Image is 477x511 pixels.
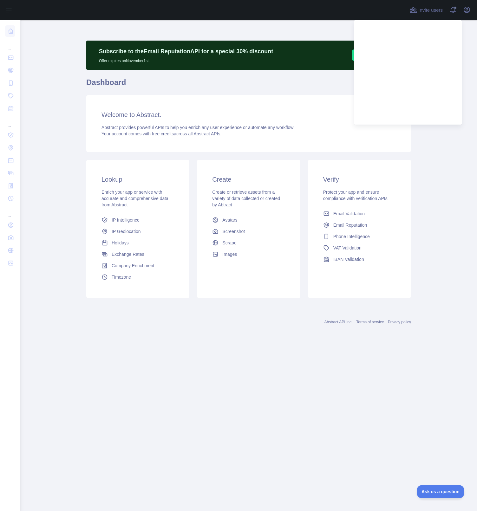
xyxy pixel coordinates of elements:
a: Scrape [210,237,287,249]
span: Protect your app and ensure compliance with verification APIs [323,190,388,201]
div: ... [5,205,15,218]
a: Terms of service [356,320,384,324]
a: Email Reputation [321,219,398,231]
span: Exchange Rates [112,251,144,257]
h3: Lookup [101,175,174,184]
span: IBAN Validation [333,256,364,262]
a: IBAN Validation [321,254,398,265]
span: Timezone [112,274,131,280]
a: IP Intelligence [99,214,177,226]
a: Timezone [99,271,177,283]
span: Invite users [418,7,443,14]
a: Email Validation [321,208,398,219]
p: Offer expires on November 1st. [99,56,273,63]
span: Avatars [222,217,237,223]
a: IP Geolocation [99,226,177,237]
span: IP Geolocation [112,228,141,235]
a: Holidays [99,237,177,249]
div: ... [5,115,15,128]
button: Invite users [408,5,444,15]
span: Email Reputation [333,222,367,228]
button: Subscribe [DATE] [352,49,400,61]
span: free credits [152,131,174,136]
a: Abstract API Inc. [324,320,353,324]
a: Privacy policy [388,320,411,324]
iframe: Toggle Customer Support [417,485,464,498]
a: Phone Intelligence [321,231,398,242]
span: Scrape [222,240,236,246]
h3: Verify [323,175,396,184]
span: Email Validation [333,210,365,217]
span: VAT Validation [333,245,362,251]
span: Create or retrieve assets from a variety of data collected or created by Abtract [212,190,280,207]
a: Exchange Rates [99,249,177,260]
span: Abstract provides powerful APIs to help you enrich any user experience or automate any workflow. [101,125,295,130]
span: Enrich your app or service with accurate and comprehensive data from Abstract [101,190,168,207]
span: Images [222,251,237,257]
div: ... [5,38,15,51]
p: Subscribe to the Email Reputation API for a special 30 % discount [99,47,273,56]
a: Images [210,249,287,260]
a: VAT Validation [321,242,398,254]
a: Avatars [210,214,287,226]
span: Phone Intelligence [333,233,370,240]
a: Screenshot [210,226,287,237]
span: IP Intelligence [112,217,140,223]
span: Screenshot [222,228,245,235]
h3: Welcome to Abstract. [101,110,396,119]
h3: Create [212,175,285,184]
span: Company Enrichment [112,262,154,269]
h1: Dashboard [86,77,411,93]
span: Holidays [112,240,129,246]
span: Your account comes with across all Abstract APIs. [101,131,221,136]
a: Company Enrichment [99,260,177,271]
